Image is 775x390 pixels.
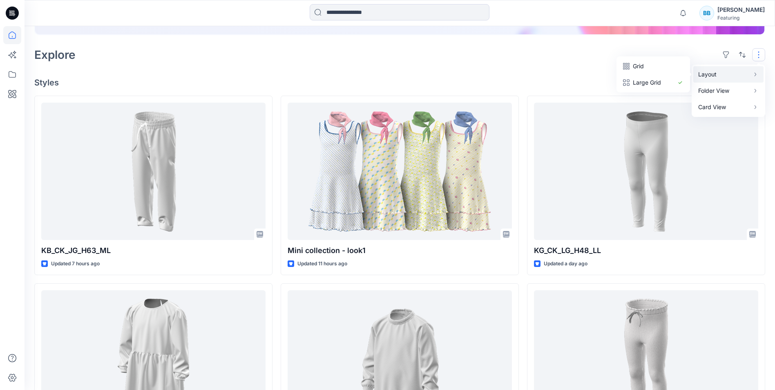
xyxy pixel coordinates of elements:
[288,245,512,256] p: Mini collection - look1
[51,260,100,268] p: Updated 7 hours ago
[633,78,674,87] p: Large Grid
[41,103,266,240] a: KB_CK_JG_H63_ML
[698,86,750,96] p: Folder View
[698,69,750,79] p: Layout
[297,260,347,268] p: Updated 11 hours ago
[717,5,765,15] div: [PERSON_NAME]
[699,6,714,20] div: BB
[633,61,674,71] p: Grid
[698,102,750,112] p: Card View
[34,78,765,87] h4: Styles
[534,245,758,256] p: KG_CK_LG_H48_LL
[41,245,266,256] p: KB_CK_JG_H63_ML
[717,15,765,21] div: Featuring
[288,103,512,240] a: Mini collection - look1
[34,48,76,61] h2: Explore
[544,260,587,268] p: Updated a day ago
[534,103,758,240] a: KG_CK_LG_H48_LL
